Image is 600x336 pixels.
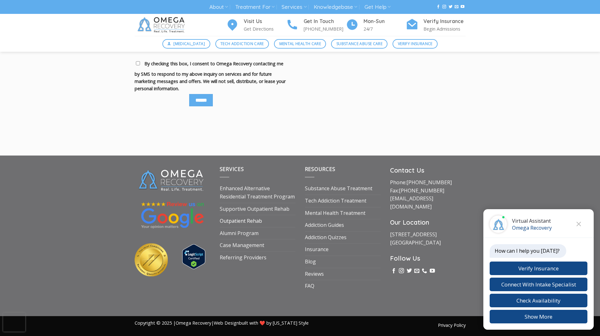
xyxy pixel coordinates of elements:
a: [PHONE_NUMBER] [399,187,444,194]
a: Web Design [214,320,239,326]
a: Supportive Outpatient Rehab [220,203,289,215]
a: Case Management [220,239,264,251]
a: [MEDICAL_DATA] [162,39,210,49]
h4: Mon-Sun [364,17,406,26]
iframe: reCAPTCHA [3,313,25,332]
a: Services [282,1,306,13]
h4: Visit Us [244,17,286,26]
strong: Contact Us [390,166,424,174]
p: 24/7 [364,25,406,32]
span: Substance Abuse Care [336,41,382,47]
a: Referring Providers [220,252,266,264]
a: Alumni Program [220,227,259,239]
span: Resources [305,166,335,173]
a: Substance Abuse Treatment [305,183,372,195]
span: Mental Health Care [279,41,321,47]
a: Follow on Facebook [436,5,440,9]
a: Follow on Instagram [442,5,446,9]
a: Treatment For [235,1,275,13]
a: [PHONE_NUMBER] [406,179,452,186]
a: Tech Addiction Treatment [305,195,366,207]
a: Tech Addiction Care [215,39,269,49]
a: [STREET_ADDRESS][GEOGRAPHIC_DATA] [390,231,441,246]
a: Follow on Facebook [391,268,396,274]
span: [MEDICAL_DATA] [173,41,205,47]
a: Knowledgebase [314,1,357,13]
a: Omega Recovery [176,320,211,326]
h3: Our Location [390,217,466,227]
a: Verify LegitScript Approval for www.omegarecovery.org [182,253,205,260]
a: Follow on Twitter [407,268,412,274]
p: Begin Admissions [423,25,466,32]
p: [PHONE_NUMBER] [304,25,346,32]
a: Privacy Policy [438,322,466,328]
a: Insurance [305,244,329,256]
a: Verify Insurance [393,39,438,49]
a: Enhanced Alternative Residential Treatment Program [220,183,295,203]
a: Blog [305,256,316,268]
img: Omega Recovery [135,14,190,36]
a: Follow on YouTube [430,268,435,274]
a: Mental Health Treatment [305,207,365,219]
a: Substance Abuse Care [331,39,387,49]
span: Tech Addiction Care [220,41,264,47]
a: FAQ [305,280,314,292]
a: Get In Touch [PHONE_NUMBER] [286,17,346,33]
span: Services [220,166,244,173]
img: Verify Approval for www.omegarecovery.org [182,244,205,269]
span: Verify Insurance [398,41,433,47]
span: By checking this box, I consent to Omega Recovery contacting me by SMS to respond to my above inq... [135,61,286,91]
h4: Verify Insurance [423,17,466,26]
a: Follow on YouTube [461,5,464,9]
input: By checking this box, I consent to Omega Recovery contacting me by SMS to respond to my above inq... [136,61,140,65]
a: Outpatient Rehab [220,215,262,227]
h4: Get In Touch [304,17,346,26]
span: Copyright © 2025 | | built with ❤️ by [US_STATE] Style [135,320,309,326]
a: About [209,1,228,13]
a: Send us an email [455,5,458,9]
a: Send us an email [414,268,419,274]
a: Mental Health Care [274,39,326,49]
a: Reviews [305,268,324,280]
a: Follow on Twitter [449,5,452,9]
a: Get Help [364,1,391,13]
a: Verify Insurance Begin Admissions [406,17,466,33]
a: Visit Us Get Directions [226,17,286,33]
h3: Follow Us [390,253,466,263]
a: [EMAIL_ADDRESS][DOMAIN_NAME] [390,195,433,210]
a: Addiction Guides [305,219,344,231]
p: Phone: Fax: [390,179,466,211]
a: Call us [422,268,427,274]
p: Get Directions [244,25,286,32]
a: Addiction Quizzes [305,232,347,244]
a: Follow on Instagram [399,268,404,274]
